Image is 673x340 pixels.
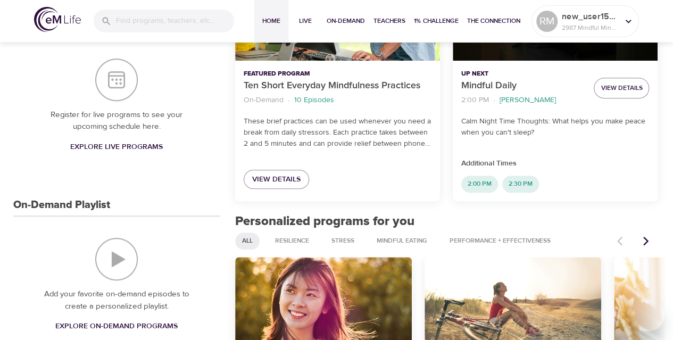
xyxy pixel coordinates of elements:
[268,233,316,250] div: Resilience
[325,236,361,245] span: Stress
[536,11,558,32] div: RM
[235,214,658,229] h2: Personalized programs for you
[244,69,431,79] p: Featured Program
[461,93,585,107] nav: breadcrumb
[259,15,284,27] span: Home
[443,233,558,250] div: Performance + Effectiveness
[562,10,618,23] p: new_user1566398461
[461,95,489,106] p: 2:00 PM
[443,236,557,245] span: Performance + Effectiveness
[288,93,290,107] li: ·
[461,158,649,169] p: Additional Times
[244,93,431,107] nav: breadcrumb
[601,82,642,94] span: View Details
[35,288,199,312] p: Add your favorite on-demand episodes to create a personalized playlist.
[95,59,138,101] img: Your Live Schedule
[252,173,301,186] span: View Details
[562,23,618,32] p: 2987 Mindful Minutes
[461,179,498,188] span: 2:00 PM
[461,69,585,79] p: Up Next
[327,15,365,27] span: On-Demand
[13,199,110,211] h3: On-Demand Playlist
[66,137,167,157] a: Explore Live Programs
[34,7,81,32] img: logo
[70,140,163,154] span: Explore Live Programs
[244,95,284,106] p: On-Demand
[467,15,520,27] span: The Connection
[373,15,405,27] span: Teachers
[461,116,649,138] p: Calm Night Time Thoughts: What helps you make peace when you can't sleep?
[502,176,539,193] div: 2:30 PM
[95,238,138,280] img: On-Demand Playlist
[244,170,309,189] a: View Details
[236,236,259,245] span: All
[325,233,361,250] div: Stress
[414,15,459,27] span: 1% Challenge
[630,297,664,331] iframe: Button to launch messaging window
[269,236,315,245] span: Resilience
[461,79,585,93] p: Mindful Daily
[461,176,498,193] div: 2:00 PM
[634,229,658,253] button: Next items
[294,95,334,106] p: 10 Episodes
[116,10,234,32] input: Find programs, teachers, etc...
[502,179,539,188] span: 2:30 PM
[594,78,649,98] button: View Details
[244,116,431,150] p: These brief practices can be used whenever you need a break from daily stressors. Each practice t...
[35,109,199,133] p: Register for live programs to see your upcoming schedule here.
[293,15,318,27] span: Live
[370,236,434,245] span: Mindful Eating
[244,79,431,93] p: Ten Short Everyday Mindfulness Practices
[370,233,434,250] div: Mindful Eating
[235,233,260,250] div: All
[55,320,178,333] span: Explore On-Demand Programs
[500,95,556,106] p: [PERSON_NAME]
[493,93,495,107] li: ·
[51,317,182,336] a: Explore On-Demand Programs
